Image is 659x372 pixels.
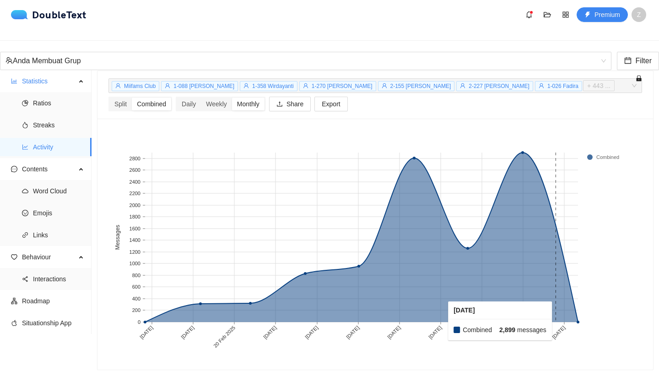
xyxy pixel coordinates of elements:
span: Export [322,99,340,109]
text: 600 [132,284,140,290]
text: 1600 [130,226,140,231]
span: user [382,83,387,88]
span: Ratios [33,94,84,112]
button: calendarFilter [617,52,659,70]
text: [DATE] [469,325,484,340]
span: Roadmap [22,292,84,310]
text: 20 Feb 2025 [212,325,236,349]
span: Premium [594,10,620,20]
span: 2-227 [PERSON_NAME] [469,83,529,89]
span: Situationship App [22,314,84,332]
span: Interactions [33,270,84,288]
span: Activity [33,138,84,156]
span: upload [276,101,283,108]
text: [DATE] [262,325,277,340]
span: 1-358 Wirdayanti [252,83,294,89]
span: fire [22,122,28,128]
span: appstore [559,11,573,18]
button: appstore [558,7,573,22]
text: 1200 [130,249,140,255]
text: 1400 [130,237,140,243]
span: 1-026 Fadira [547,83,578,89]
div: Combined [132,98,171,110]
span: user [460,83,465,88]
text: 2600 [130,167,140,173]
span: Anda Membuat Grup [5,52,606,70]
text: [DATE] [180,325,195,340]
span: thunderbolt [584,11,591,19]
span: folder-open [540,11,554,18]
text: [DATE] [139,325,154,340]
span: + 443 ... [587,81,610,91]
span: Z [637,7,641,22]
text: 1800 [130,214,140,219]
span: heart [11,254,17,260]
span: bar-chart [11,78,17,84]
span: user [115,83,121,88]
div: Anda Membuat Grup [5,52,598,70]
span: user [243,83,249,88]
span: user [539,83,544,88]
span: share-alt [22,276,28,282]
text: 2400 [130,179,140,185]
text: 400 [132,296,140,301]
span: pie-chart [22,100,28,106]
span: Behaviour [22,248,76,266]
div: Split [109,98,132,110]
text: [DATE] [386,325,401,340]
div: Weekly [201,98,232,110]
span: Emojis [33,204,84,222]
button: Export [314,97,347,111]
span: + 443 ... [583,80,615,91]
text: 200 [132,307,140,313]
button: uploadShare [269,97,311,111]
span: 1-088 [PERSON_NAME] [173,83,234,89]
div: Monthly [232,98,265,110]
div: DoubleText [11,10,86,19]
span: Word Cloud [33,182,84,200]
text: 0 [138,319,140,325]
span: Share [286,99,303,109]
button: thunderboltPremium [577,7,628,22]
span: Streaks [33,116,84,134]
img: logo [11,10,32,19]
a: logoDoubleText [11,10,86,19]
div: Daily [177,98,201,110]
span: user [303,83,308,88]
span: 2-155 [PERSON_NAME] [390,83,451,89]
text: [DATE] [551,325,566,340]
span: cloud [22,188,28,194]
span: bell [522,11,536,18]
span: apartment [11,298,17,304]
span: Links [33,226,84,244]
span: calendar [624,57,632,66]
text: [DATE] [304,325,319,340]
text: 2000 [130,202,140,208]
button: folder-open [540,7,555,22]
text: 2200 [130,191,140,196]
button: bell [522,7,536,22]
span: message [11,166,17,172]
text: 1000 [130,261,140,266]
span: Miifams Club [124,83,156,89]
text: Messages [114,225,121,250]
text: [DATE] [510,325,525,340]
text: 2800 [130,156,140,161]
text: 800 [132,273,140,278]
span: 1-270 [PERSON_NAME] [312,83,373,89]
span: team [5,57,13,64]
span: Filter [635,55,652,66]
span: smile [22,210,28,216]
span: Statistics [22,72,76,90]
span: link [22,232,28,238]
span: user [165,83,170,88]
span: line-chart [22,144,28,150]
span: lock [636,75,642,82]
text: [DATE] [345,325,360,340]
span: apple [11,320,17,326]
text: [DATE] [427,325,443,340]
span: Contents [22,160,76,178]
